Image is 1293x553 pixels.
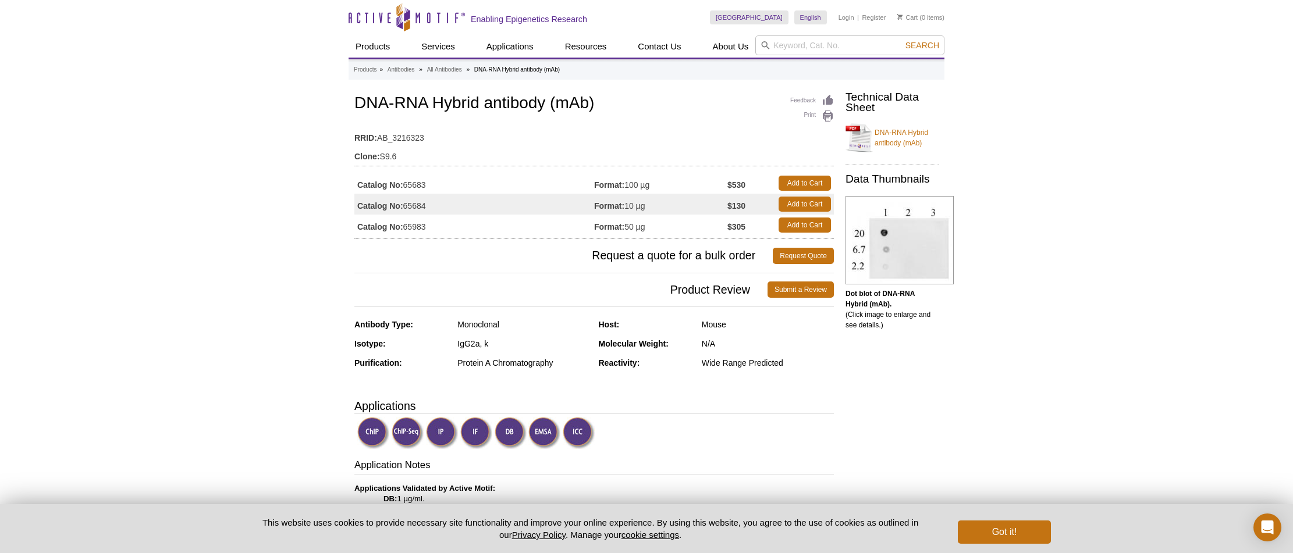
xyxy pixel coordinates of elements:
strong: Format: [594,222,624,232]
h3: Applications [354,397,834,415]
img: Immunofluorescence Validated [460,417,492,449]
li: (0 items) [897,10,944,24]
li: DNA-RNA Hybrid antibody (mAb) [474,66,560,73]
div: Protein A Chromatography [457,358,589,368]
span: Search [905,41,939,50]
strong: $130 [727,201,745,211]
a: Login [839,13,854,22]
a: Cart [897,13,918,22]
button: cookie settings [621,530,679,540]
h3: Application Notes [354,458,834,474]
strong: Reactivity: [599,358,640,368]
td: S9.6 [354,144,834,163]
a: Submit a Review [768,281,834,298]
a: DNA-RNA Hybrid antibody (mAb) [846,120,939,155]
h2: Data Thumbnails [846,174,939,184]
img: Immunocytochemistry Validated [563,417,595,449]
span: Product Review [354,281,768,298]
strong: Host: [599,320,620,329]
strong: Catalog No: [357,222,403,232]
a: Products [354,65,376,75]
a: Request Quote [773,248,834,264]
strong: $530 [727,180,745,190]
a: Resources [558,35,614,58]
div: Open Intercom Messenger [1253,513,1281,541]
img: Electrophoretic Mobility Shift Assay Validated [528,417,560,449]
strong: Catalog No: [357,201,403,211]
img: Dot Blot Validated [495,417,527,449]
strong: Molecular Weight: [599,339,669,348]
input: Keyword, Cat. No. [755,35,944,55]
img: ChIP-Seq Validated [392,417,424,449]
div: IgG2a, k [457,338,589,349]
strong: Antibody Type: [354,320,413,329]
a: Add to Cart [779,176,831,191]
button: Search [902,40,943,51]
li: » [419,66,422,73]
a: Antibodies [388,65,415,75]
a: English [794,10,827,24]
li: » [379,66,383,73]
td: AB_3216323 [354,126,834,144]
a: Contact Us [631,35,688,58]
a: Add to Cart [779,197,831,212]
strong: $305 [727,222,745,232]
h1: DNA-RNA Hybrid antibody (mAb) [354,94,834,114]
div: Monoclonal [457,319,589,330]
img: ChIP Validated [357,417,389,449]
a: Applications [479,35,541,58]
img: DNA-RNA Hybrid (mAb) tested by dot blot analysis. [846,196,954,284]
b: Applications Validated by Active Motif: [354,484,495,493]
li: | [857,10,859,24]
h2: Enabling Epigenetics Research [471,14,587,24]
a: Add to Cart [779,217,831,233]
a: Privacy Policy [512,530,566,540]
strong: Isotype: [354,339,386,348]
td: 65683 [354,173,594,194]
td: 65684 [354,194,594,215]
strong: RRID: [354,133,377,143]
button: Got it! [958,520,1051,544]
td: 65983 [354,215,594,236]
div: N/A [702,338,834,349]
p: (Click image to enlarge and see details.) [846,288,939,330]
a: Print [790,110,834,123]
strong: Purification: [354,358,402,368]
li: » [466,66,470,73]
a: All Antibodies [427,65,462,75]
p: 1 µg/ml. [354,483,834,504]
div: Mouse [702,319,834,330]
b: Dot blot of DNA-RNA Hybrid (mAb). [846,290,915,308]
h2: Technical Data Sheet [846,92,939,113]
a: Feedback [790,94,834,107]
div: Wide Range Predicted [702,358,834,368]
strong: Catalog No: [357,180,403,190]
img: Your Cart [897,14,903,20]
p: This website uses cookies to provide necessary site functionality and improve your online experie... [242,516,939,541]
span: Request a quote for a bulk order [354,248,773,264]
a: Services [414,35,462,58]
a: [GEOGRAPHIC_DATA] [710,10,788,24]
td: 10 µg [594,194,727,215]
a: Register [862,13,886,22]
img: Immunoprecipitation Validated [426,417,458,449]
td: 100 µg [594,173,727,194]
strong: Clone: [354,151,380,162]
strong: DB: [383,494,397,503]
strong: Format: [594,180,624,190]
td: 50 µg [594,215,727,236]
strong: Format: [594,201,624,211]
a: Products [349,35,397,58]
a: About Us [706,35,756,58]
